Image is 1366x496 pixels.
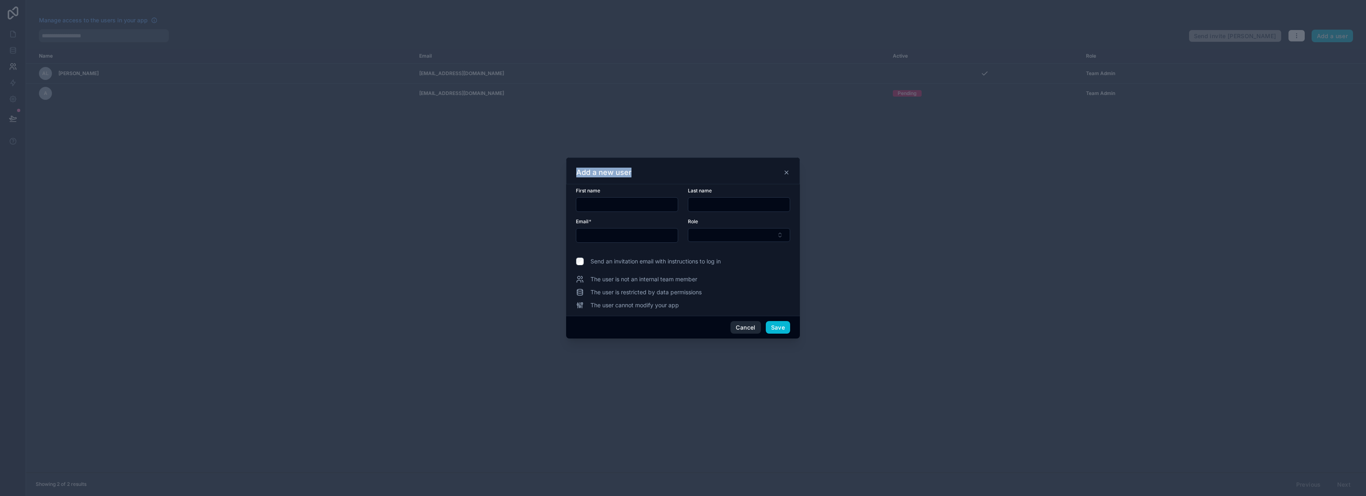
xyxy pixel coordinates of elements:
[688,188,712,194] span: Last name
[576,168,631,177] h3: Add a new user
[576,218,588,224] span: Email
[576,188,600,194] span: First name
[688,228,790,242] button: Select Button
[576,257,584,265] input: Send an invitation email with instructions to log in
[766,321,790,334] button: Save
[730,321,761,334] button: Cancel
[590,288,702,296] span: The user is restricted by data permissions
[590,301,679,309] span: The user cannot modify your app
[590,275,697,283] span: The user is not an internal team member
[590,257,721,265] span: Send an invitation email with instructions to log in
[688,218,698,224] span: Role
